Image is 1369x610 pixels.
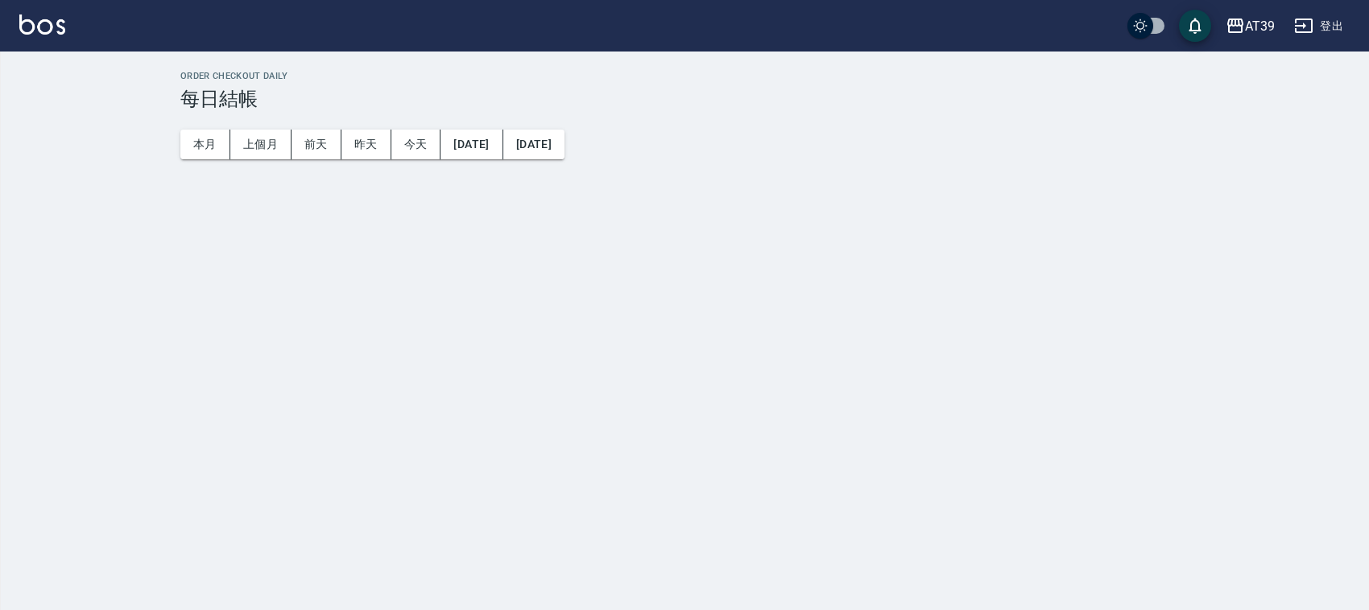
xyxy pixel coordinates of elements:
div: AT39 [1245,16,1275,36]
button: 前天 [292,130,341,159]
h3: 每日結帳 [180,88,1350,110]
button: 登出 [1288,11,1350,41]
img: Logo [19,14,65,35]
button: [DATE] [503,130,565,159]
button: save [1179,10,1211,42]
button: AT39 [1219,10,1281,43]
button: 昨天 [341,130,391,159]
h2: Order checkout daily [180,71,1350,81]
button: 上個月 [230,130,292,159]
button: 本月 [180,130,230,159]
button: [DATE] [440,130,503,159]
button: 今天 [391,130,441,159]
